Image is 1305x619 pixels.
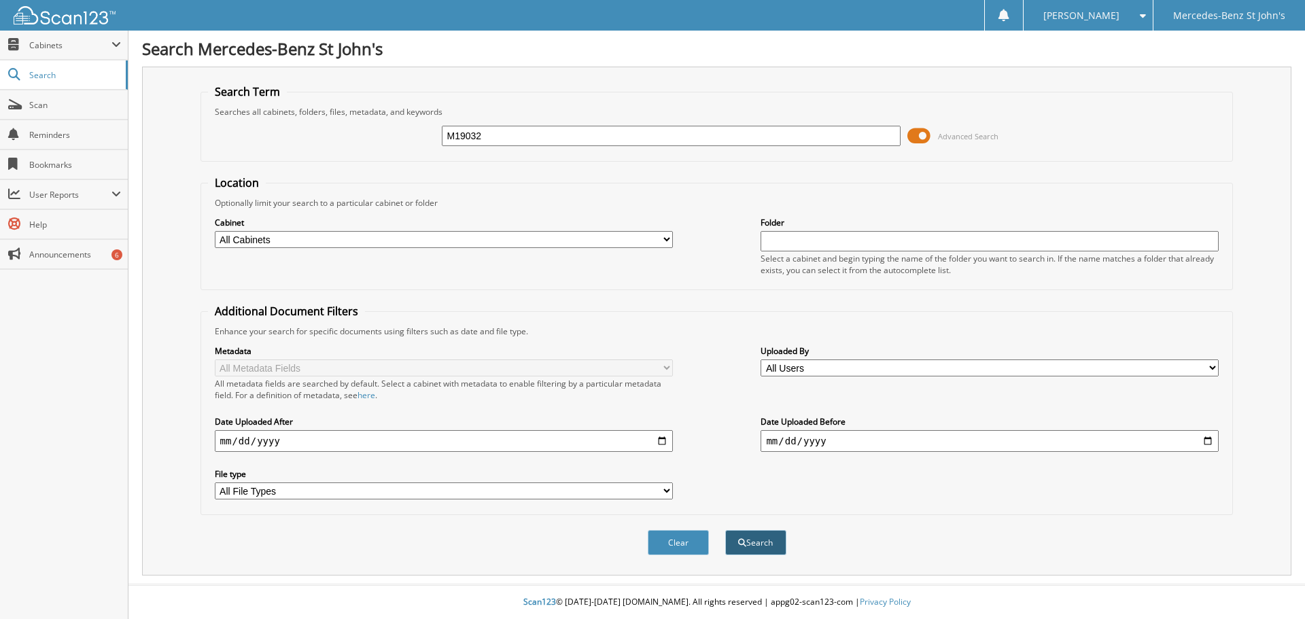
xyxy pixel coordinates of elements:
[14,6,116,24] img: scan123-logo-white.svg
[215,430,673,452] input: start
[29,99,121,111] span: Scan
[938,131,998,141] span: Advanced Search
[29,189,111,200] span: User Reports
[761,345,1219,357] label: Uploaded By
[523,596,556,607] span: Scan123
[215,378,673,401] div: All metadata fields are searched by default. Select a cabinet with metadata to enable filtering b...
[208,197,1226,209] div: Optionally limit your search to a particular cabinet or folder
[358,389,375,401] a: here
[215,468,673,480] label: File type
[761,416,1219,427] label: Date Uploaded Before
[1173,12,1285,20] span: Mercedes-Benz St John's
[860,596,911,607] a: Privacy Policy
[128,586,1305,619] div: © [DATE]-[DATE] [DOMAIN_NAME]. All rights reserved | appg02-scan123-com |
[29,159,121,171] span: Bookmarks
[208,84,287,99] legend: Search Term
[215,217,673,228] label: Cabinet
[1237,554,1305,619] iframe: Chat Widget
[29,219,121,230] span: Help
[208,175,266,190] legend: Location
[761,217,1219,228] label: Folder
[208,106,1226,118] div: Searches all cabinets, folders, files, metadata, and keywords
[761,253,1219,276] div: Select a cabinet and begin typing the name of the folder you want to search in. If the name match...
[648,530,709,555] button: Clear
[215,345,673,357] label: Metadata
[215,416,673,427] label: Date Uploaded After
[29,69,119,81] span: Search
[29,249,121,260] span: Announcements
[29,39,111,51] span: Cabinets
[208,325,1226,337] div: Enhance your search for specific documents using filters such as date and file type.
[761,430,1219,452] input: end
[111,249,122,260] div: 6
[725,530,786,555] button: Search
[29,129,121,141] span: Reminders
[1043,12,1119,20] span: [PERSON_NAME]
[142,37,1291,60] h1: Search Mercedes-Benz St John's
[208,304,365,319] legend: Additional Document Filters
